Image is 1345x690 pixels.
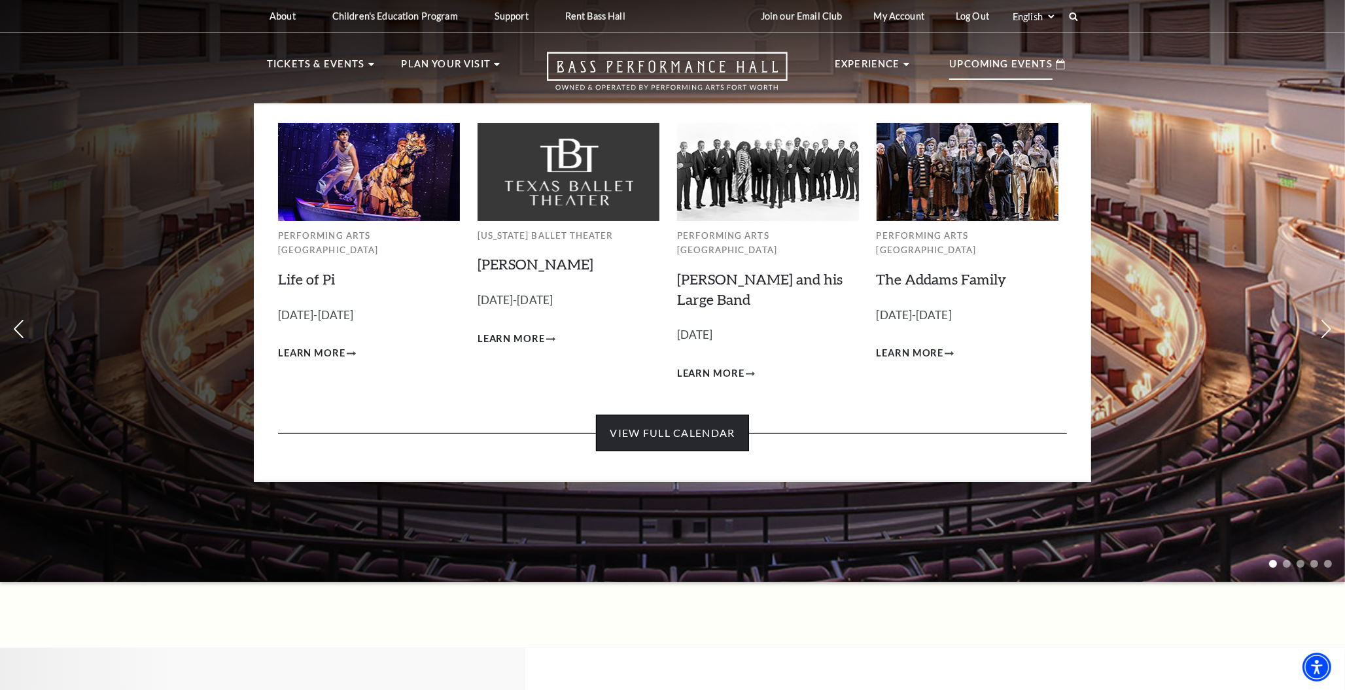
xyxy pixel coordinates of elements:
img: Performing Arts Fort Worth [677,123,859,220]
p: Upcoming Events [949,56,1053,80]
p: About [270,10,296,22]
a: The Addams Family [877,270,1007,288]
a: Learn More Peter Pan [478,331,555,347]
a: Learn More The Addams Family [877,345,954,362]
p: Performing Arts [GEOGRAPHIC_DATA] [677,228,859,258]
p: Support [495,10,529,22]
a: View Full Calendar [596,415,748,451]
p: [DATE]-[DATE] [877,306,1058,325]
p: Tickets & Events [267,56,365,80]
p: [DATE]-[DATE] [278,306,460,325]
p: [DATE]-[DATE] [478,291,659,310]
div: Accessibility Menu [1302,653,1331,681]
p: Children's Education Program [332,10,458,22]
a: Learn More Lyle Lovett and his Large Band [677,366,755,382]
img: Texas Ballet Theater [478,123,659,220]
p: Rent Bass Hall [565,10,625,22]
p: Plan Your Visit [401,56,491,80]
img: Performing Arts Fort Worth [877,123,1058,220]
span: Learn More [677,366,744,382]
p: Experience [835,56,900,80]
a: Learn More Life of Pi [278,345,356,362]
span: Learn More [877,345,944,362]
a: [PERSON_NAME] [478,255,593,273]
p: Performing Arts [GEOGRAPHIC_DATA] [877,228,1058,258]
select: Select: [1010,10,1057,23]
span: Learn More [478,331,545,347]
a: Life of Pi [278,270,335,288]
a: [PERSON_NAME] and his Large Band [677,270,843,308]
img: Performing Arts Fort Worth [278,123,460,220]
p: Performing Arts [GEOGRAPHIC_DATA] [278,228,460,258]
p: [US_STATE] Ballet Theater [478,228,659,243]
span: Learn More [278,345,345,362]
p: [DATE] [677,326,859,345]
a: Open this option [500,52,835,103]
